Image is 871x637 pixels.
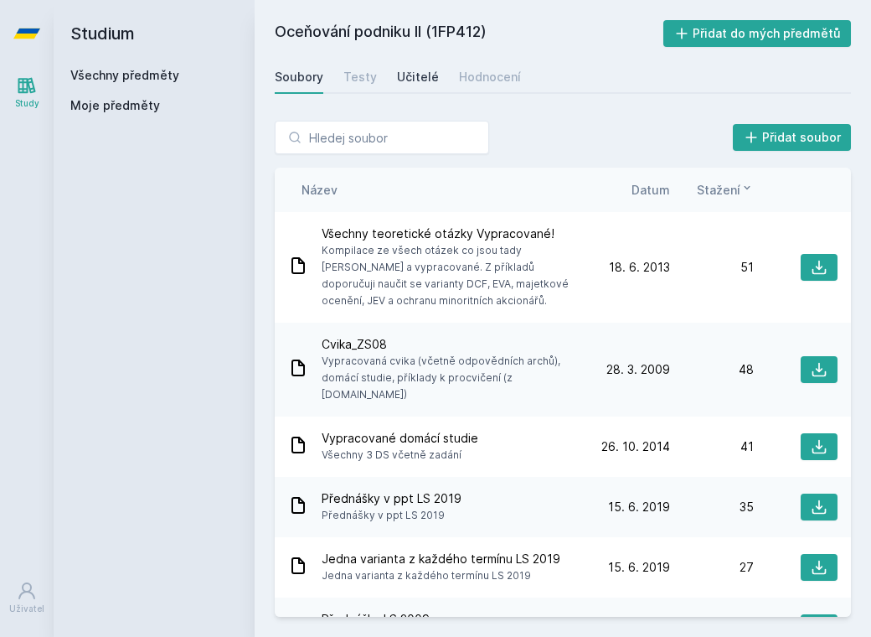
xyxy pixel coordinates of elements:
span: Všechny teoretické otázky Vypracované! [322,225,580,242]
a: Uživatel [3,572,50,624]
span: Vypracovaná cvika (včetně odpovědních archů), domácí studie, příklady k procvičení (z [DOMAIN_NAME]) [322,353,580,403]
span: Kompilace ze všech otázek co jsou tady [PERSON_NAME] a vypracované. Z příkladů doporučuji naučit ... [322,242,580,309]
input: Hledej soubor [275,121,489,154]
span: Moje předměty [70,97,160,114]
span: Cvika_ZS08 [322,336,580,353]
div: Hodnocení [459,69,521,85]
a: Testy [343,60,377,94]
span: 26. 10. 2014 [601,438,670,455]
span: Jedna varianta z každého termínu LS 2019 [322,567,560,584]
span: Stažení [697,181,740,199]
div: 41 [670,438,754,455]
button: Název [301,181,338,199]
span: Přednášky LS 2009 [322,611,430,628]
div: 51 [670,259,754,276]
span: 28. 3. 2009 [606,361,670,378]
button: Přidat soubor [733,124,852,151]
span: Přednášky v ppt LS 2019 [322,490,461,507]
div: 48 [670,361,754,378]
span: Přednášky v ppt LS 2019 [322,507,461,524]
span: Jedna varianta z každého termínu LS 2019 [322,551,560,567]
div: 35 [670,499,754,515]
span: Vypracované domácí studie [322,430,478,447]
span: 18. 6. 2013 [609,259,670,276]
span: Všechny 3 DS včetně zadání [322,447,478,464]
div: 27 [670,559,754,576]
div: Uživatel [9,603,44,615]
div: Učitelé [397,69,439,85]
span: 15. 6. 2019 [608,559,670,576]
div: Testy [343,69,377,85]
a: Hodnocení [459,60,521,94]
a: Study [3,67,50,118]
button: Přidat do mých předmětů [663,20,852,47]
button: Datum [631,181,670,199]
div: Soubory [275,69,323,85]
a: Soubory [275,60,323,94]
a: Všechny předměty [70,68,179,82]
button: Stažení [697,181,754,199]
div: Study [15,97,39,110]
h2: Oceňování podniku II (1FP412) [275,20,663,47]
a: Učitelé [397,60,439,94]
span: 15. 6. 2019 [608,499,670,515]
